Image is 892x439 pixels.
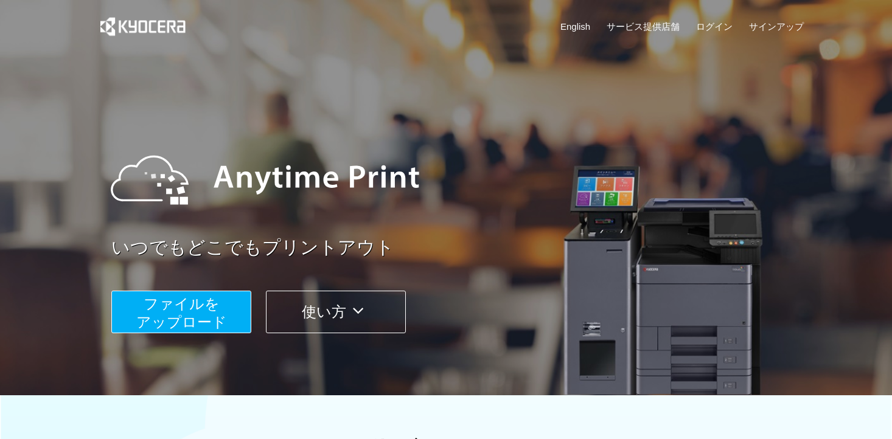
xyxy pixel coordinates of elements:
button: ファイルを​​アップロード [111,291,251,333]
span: ファイルを ​​アップロード [136,296,227,330]
a: English [560,20,590,33]
a: サービス提供店舗 [607,20,680,33]
button: 使い方 [266,291,406,333]
a: サインアップ [749,20,804,33]
a: ログイン [696,20,733,33]
a: いつでもどこでもプリントアウト [111,235,811,261]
